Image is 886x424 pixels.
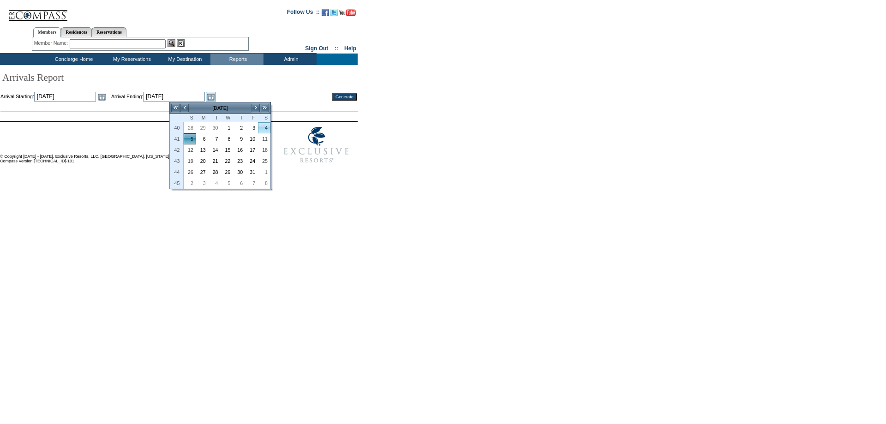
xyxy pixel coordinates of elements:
[209,122,221,133] td: Tuesday, September 30, 2025
[170,144,184,155] th: 42
[233,133,245,144] td: Thursday, October 09, 2025
[209,144,221,155] td: Tuesday, October 14, 2025
[8,2,68,21] img: Compass Home
[322,12,329,17] a: Become our fan on Facebook
[335,45,338,52] span: ::
[196,155,209,167] td: Monday, October 20, 2025
[221,122,233,133] td: Wednesday, October 01, 2025
[34,39,70,47] div: Member Name:
[104,54,157,65] td: My Reservations
[41,54,104,65] td: Concierge Home
[209,156,221,166] a: 21
[196,122,209,133] td: Monday, September 29, 2025
[246,178,257,188] a: 7
[258,178,270,189] td: Saturday, November 08, 2025
[197,134,208,144] a: 6
[168,39,175,47] img: View
[209,167,221,178] td: Tuesday, October 28, 2025
[258,133,270,144] td: Saturday, October 11, 2025
[245,114,258,122] th: Friday
[209,145,221,155] a: 14
[258,114,270,122] th: Saturday
[258,155,270,167] td: Saturday, October 25, 2025
[233,167,245,178] td: Thursday, October 30, 2025
[209,178,221,188] a: 4
[209,123,221,133] a: 30
[258,134,270,144] a: 11
[61,27,92,37] a: Residences
[245,155,258,167] td: Friday, October 24, 2025
[177,39,185,47] img: Reservations
[210,54,263,65] td: Reports
[170,167,184,178] th: 44
[197,178,208,188] a: 3
[233,144,245,155] td: Thursday, October 16, 2025
[184,133,196,144] td: Sunday, October 05, 2025
[184,156,196,166] a: 19
[189,103,251,113] td: [DATE]
[171,103,180,113] a: <<
[258,145,270,155] a: 18
[233,145,245,155] a: 16
[209,155,221,167] td: Tuesday, October 21, 2025
[258,156,270,166] a: 25
[246,167,257,177] a: 31
[258,144,270,155] td: Saturday, October 18, 2025
[246,145,257,155] a: 17
[221,178,233,189] td: Wednesday, November 05, 2025
[339,12,356,17] a: Subscribe to our YouTube Channel
[196,178,209,189] td: Monday, November 03, 2025
[196,114,209,122] th: Monday
[245,122,258,133] td: Friday, October 03, 2025
[157,54,210,65] td: My Destination
[184,145,196,155] a: 12
[196,144,209,155] td: Monday, October 13, 2025
[197,156,208,166] a: 20
[221,167,233,177] a: 29
[330,12,338,17] a: Follow us on Twitter
[221,133,233,144] td: Wednesday, October 08, 2025
[245,178,258,189] td: Friday, November 07, 2025
[33,27,61,37] a: Members
[209,167,221,177] a: 28
[184,155,196,167] td: Sunday, October 19, 2025
[221,144,233,155] td: Wednesday, October 15, 2025
[196,167,209,178] td: Monday, October 27, 2025
[287,8,320,19] td: Follow Us ::
[258,123,270,133] a: 4
[170,178,184,189] th: 45
[221,167,233,178] td: Wednesday, October 29, 2025
[184,134,196,144] a: 5
[339,9,356,16] img: Subscribe to our YouTube Channel
[233,122,245,133] td: Thursday, October 02, 2025
[258,167,270,177] a: 1
[221,145,233,155] a: 15
[221,155,233,167] td: Wednesday, October 22, 2025
[209,114,221,122] th: Tuesday
[197,123,208,133] a: 29
[184,178,196,188] a: 2
[97,92,107,102] a: Open the calendar popup.
[233,167,245,177] a: 30
[209,133,221,144] td: Tuesday, October 07, 2025
[180,103,189,113] a: <
[245,133,258,144] td: Friday, October 10, 2025
[330,9,338,16] img: Follow us on Twitter
[184,123,196,133] a: 28
[196,133,209,144] td: Monday, October 06, 2025
[221,123,233,133] a: 1
[263,54,317,65] td: Admin
[233,178,245,188] a: 6
[305,45,328,52] a: Sign Out
[184,144,196,155] td: Sunday, October 12, 2025
[245,144,258,155] td: Friday, October 17, 2025
[233,155,245,167] td: Thursday, October 23, 2025
[233,114,245,122] th: Thursday
[233,134,245,144] a: 9
[92,27,126,37] a: Reservations
[258,167,270,178] td: Saturday, November 01, 2025
[221,156,233,166] a: 22
[322,9,329,16] img: Become our fan on Facebook
[184,167,196,178] td: Sunday, October 26, 2025
[184,114,196,122] th: Sunday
